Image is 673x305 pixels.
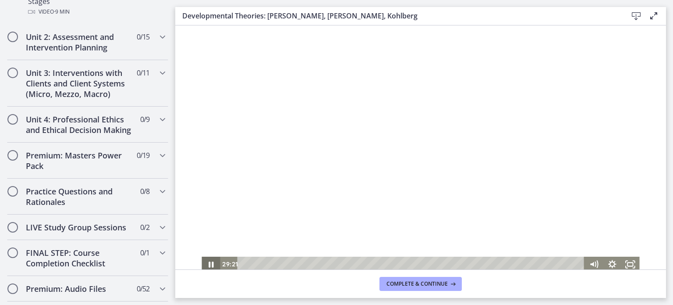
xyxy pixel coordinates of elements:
[140,186,149,197] span: 0 / 8
[428,231,446,247] button: Show settings menu
[446,231,464,247] button: Fullscreen
[26,68,133,99] h2: Unit 3: Interventions with Clients and Client Systems (Micro, Mezzo, Macro)
[54,7,70,17] span: · 9 min
[137,68,149,78] span: 0 / 11
[386,280,448,287] span: Complete & continue
[26,248,133,269] h2: FINAL STEP: Course Completion Checklist
[26,283,133,294] h2: Premium: Audio Files
[26,114,133,135] h2: Unit 4: Professional Ethics and Ethical Decision Making
[379,277,462,291] button: Complete & continue
[140,222,149,233] span: 0 / 2
[26,222,133,233] h2: LIVE Study Group Sessions
[26,150,133,171] h2: Premium: Masters Power Pack
[137,150,149,161] span: 0 / 19
[182,11,613,21] h3: Developmental Theories: [PERSON_NAME], [PERSON_NAME], Kohlberg
[410,231,428,247] button: Mute
[175,25,666,272] iframe: Video Lesson
[28,7,165,17] div: Video
[137,32,149,42] span: 0 / 15
[137,283,149,294] span: 0 / 52
[140,248,149,258] span: 0 / 1
[26,186,133,207] h2: Practice Questions and Rationales
[140,114,149,125] span: 0 / 9
[26,32,133,53] h2: Unit 2: Assessment and Intervention Planning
